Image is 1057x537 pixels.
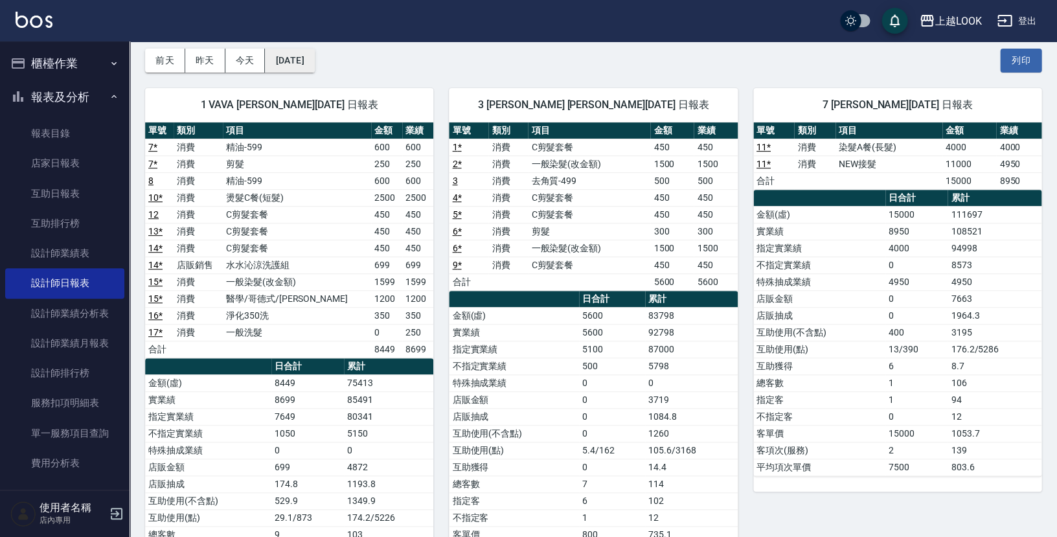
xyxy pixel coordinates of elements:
td: 75413 [344,374,433,391]
table: a dense table [753,122,1041,190]
td: 染髮A餐(長髮) [835,139,942,155]
span: 1 VAVA [PERSON_NAME][DATE] 日報表 [161,98,418,111]
td: 一般染髮(改金額) [528,240,650,257]
td: 不指定實業績 [145,425,271,442]
td: 92798 [645,324,738,341]
a: 12 [148,209,159,220]
td: 一般染髮(改金額) [528,155,650,172]
span: 3 [PERSON_NAME] [PERSON_NAME][DATE] 日報表 [464,98,722,111]
td: 102 [645,492,738,509]
td: 店販金額 [449,391,579,408]
td: 互助使用(不含點) [753,324,885,341]
td: 消費 [174,273,223,290]
td: 83798 [645,307,738,324]
td: 消費 [174,223,223,240]
td: 87000 [645,341,738,358]
td: 15000 [885,206,948,223]
td: 不指定實業績 [449,358,579,374]
td: 699 [402,257,433,273]
td: 一般洗髮 [223,324,371,341]
td: 4000 [942,139,996,155]
td: 400 [885,324,948,341]
td: C剪髮套餐 [528,189,650,206]
td: 4000 [885,240,948,257]
th: 累計 [344,358,433,375]
p: 店內專用 [40,514,106,526]
a: 店家日報表 [5,148,124,178]
td: C剪髮套餐 [528,257,650,273]
td: 7 [579,475,645,492]
td: 特殊抽成業績 [145,442,271,459]
td: 8699 [402,341,433,358]
th: 累計 [645,291,738,308]
th: 項目 [835,122,942,139]
td: 0 [885,307,948,324]
th: 日合計 [271,358,344,375]
td: 指定實業績 [449,341,579,358]
td: 1053.7 [948,425,1041,442]
td: 0 [344,442,433,459]
td: 14.4 [645,459,738,475]
td: 消費 [174,206,223,223]
td: 8449 [271,374,344,391]
button: 列印 [1000,49,1041,73]
button: save [881,8,907,34]
td: 6 [885,358,948,374]
th: 日合計 [885,190,948,207]
td: 金額(虛) [449,307,579,324]
td: 8.7 [948,358,1041,374]
a: 互助日報表 [5,179,124,209]
button: 上越LOOK [914,8,986,34]
td: 0 [579,374,645,391]
td: 1 [885,391,948,408]
td: 店販抽成 [753,307,885,324]
td: 特殊抽成業績 [449,374,579,391]
td: 水水沁涼洗護組 [223,257,371,273]
td: 消費 [174,324,223,341]
td: 消費 [794,155,835,172]
td: 消費 [488,223,528,240]
td: 消費 [488,257,528,273]
td: 2500 [371,189,402,206]
td: 總客數 [449,475,579,492]
td: 互助使用(不含點) [449,425,579,442]
a: 報表目錄 [5,119,124,148]
td: 3195 [948,324,1041,341]
td: 15000 [942,172,996,189]
th: 項目 [528,122,650,139]
td: 803.6 [948,459,1041,475]
td: 8573 [948,257,1041,273]
td: 500 [579,358,645,374]
td: 13/390 [885,341,948,358]
td: 176.2/5286 [948,341,1041,358]
td: C剪髮套餐 [223,223,371,240]
td: 金額(虛) [753,206,885,223]
th: 項目 [223,122,371,139]
th: 金額 [371,122,402,139]
td: 互助使用(點) [449,442,579,459]
td: 5600 [694,273,737,290]
td: 淨化350洗 [223,307,371,324]
td: 互助使用(點) [753,341,885,358]
th: 單號 [449,122,488,139]
td: 1050 [271,425,344,442]
td: 450 [694,257,737,273]
td: 5.4/162 [579,442,645,459]
td: 529.9 [271,492,344,509]
td: 450 [694,189,737,206]
td: 94998 [948,240,1041,257]
td: 店販金額 [753,290,885,307]
td: 8449 [371,341,402,358]
td: 平均項次單價 [753,459,885,475]
th: 業績 [996,122,1041,139]
td: 指定客 [753,391,885,408]
td: 消費 [794,139,835,155]
td: 不指定實業績 [753,257,885,273]
td: 4872 [344,459,433,475]
td: 300 [694,223,737,240]
td: 8950 [996,172,1041,189]
td: 250 [402,324,433,341]
td: 105.6/3168 [645,442,738,459]
td: C剪髮套餐 [223,206,371,223]
td: 8699 [271,391,344,408]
